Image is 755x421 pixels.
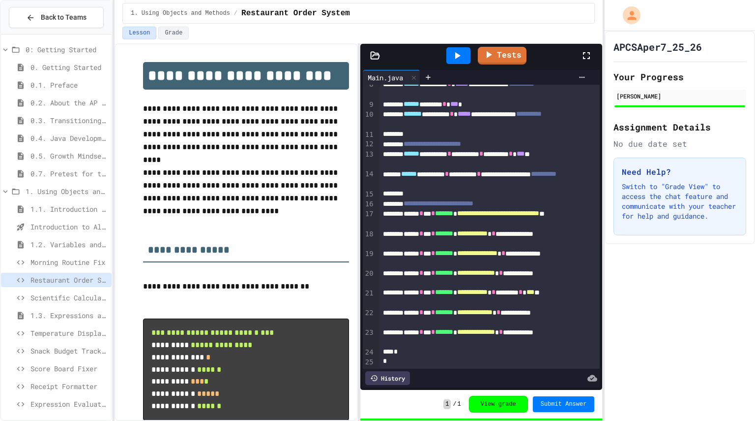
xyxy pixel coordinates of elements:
span: Scientific Calculator [30,292,108,303]
div: History [365,371,410,385]
div: My Account [612,4,643,27]
span: Temperature Display Fix [30,328,108,338]
div: 12 [363,139,375,149]
span: Restaurant Order System [241,7,350,19]
span: Introduction to Algorithms, Programming, and Compilers [30,222,108,232]
span: Back to Teams [41,12,87,23]
h1: APCSAper7_25_26 [613,40,702,54]
div: 14 [363,169,375,190]
span: Expression Evaluator Fix [30,399,108,409]
p: Switch to "Grade View" to access the chat feature and communicate with your teacher for help and ... [622,182,738,221]
div: No due date set [613,138,746,150]
span: Score Board Fixer [30,363,108,374]
span: 0.5. Growth Mindset and Pair Programming [30,151,108,161]
div: 23 [363,328,375,348]
span: / [234,9,237,17]
div: 9 [363,100,375,110]
span: 1 [458,400,461,408]
div: 25 [363,357,375,367]
h2: Assignment Details [613,120,746,134]
h2: Your Progress [613,70,746,84]
div: Main.java [363,72,408,83]
span: 0.2. About the AP CSA Exam [30,97,108,108]
button: View grade [469,396,528,413]
span: 0. Getting Started [30,62,108,72]
div: 24 [363,348,375,357]
button: Lesson [122,27,156,39]
div: 13 [363,150,375,170]
span: 1.2. Variables and Data Types [30,239,108,250]
span: 1 [443,399,451,409]
div: 11 [363,130,375,140]
span: Restaurant Order System [30,275,108,285]
span: 0.7. Pretest for the AP CSA Exam [30,168,108,179]
div: 10 [363,110,375,130]
span: / [453,400,456,408]
div: 20 [363,269,375,289]
h3: Need Help? [622,166,738,178]
div: 17 [363,209,375,229]
div: 19 [363,249,375,269]
span: 0.3. Transitioning from AP CSP to AP CSA [30,115,108,126]
button: Grade [158,27,189,39]
span: 1.1. Introduction to Algorithms, Programming, and Compilers [30,204,108,214]
span: 0.4. Java Development Environments [30,133,108,143]
div: 18 [363,229,375,249]
span: 1. Using Objects and Methods [26,186,108,196]
a: Tests [478,47,526,65]
span: 0: Getting Started [26,44,108,55]
div: 21 [363,289,375,309]
span: 1.3. Expressions and Output [New] [30,310,108,321]
div: 16 [363,199,375,209]
button: Back to Teams [9,7,104,28]
button: Submit Answer [533,396,595,412]
span: 0.1. Preface [30,80,108,90]
span: 1. Using Objects and Methods [131,9,230,17]
span: Snack Budget Tracker [30,346,108,356]
span: Receipt Formatter [30,381,108,391]
div: Main.java [363,70,420,85]
div: 22 [363,308,375,328]
span: Morning Routine Fix [30,257,108,267]
div: [PERSON_NAME] [616,92,743,100]
div: 8 [363,80,375,100]
span: Submit Answer [541,400,587,408]
div: 15 [363,190,375,199]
